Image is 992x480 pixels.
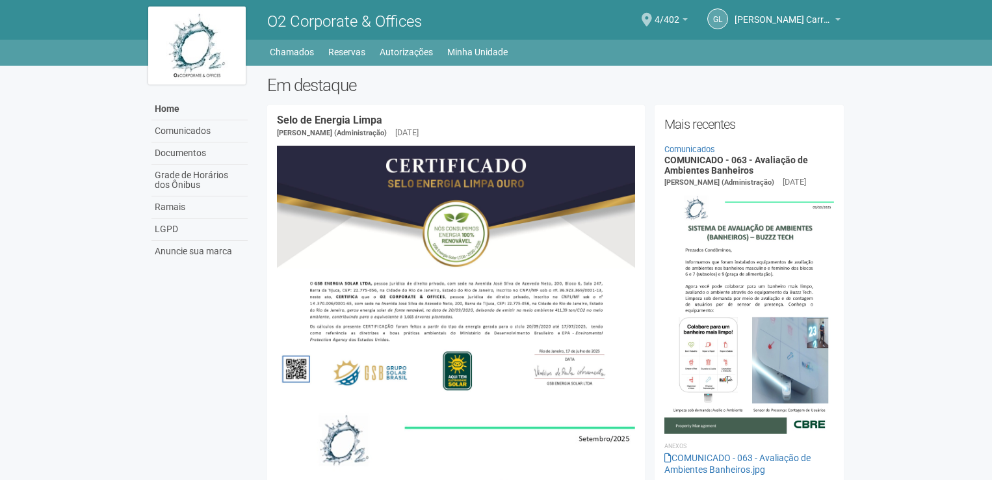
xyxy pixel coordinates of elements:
span: [PERSON_NAME] (Administração) [277,129,387,137]
a: Grade de Horários dos Ônibus [151,165,248,196]
div: [DATE] [783,176,806,188]
h2: Em destaque [267,75,844,95]
a: LGPD [151,219,248,241]
a: 4/402 [655,16,688,27]
a: Selo de Energia Limpa [277,114,382,126]
a: COMUNICADO - 063 - Avaliação de Ambientes Banheiros.jpg [664,453,811,475]
a: Comunicados [664,144,715,154]
a: GL [707,8,728,29]
a: COMUNICADO - 063 - Avaliação de Ambientes Banheiros [664,155,808,175]
img: COMUNICADO%20-%20054%20-%20Selo%20de%20Energia%20Limpa%20-%20P%C3%A1g.%202.jpg [277,146,635,399]
span: O2 Corporate & Offices [267,12,422,31]
a: Documentos [151,142,248,165]
h2: Mais recentes [664,114,834,134]
span: [PERSON_NAME] (Administração) [664,178,774,187]
a: Minha Unidade [447,43,508,61]
a: Autorizações [380,43,433,61]
a: Home [151,98,248,120]
a: Ramais [151,196,248,219]
li: Anexos [664,440,834,452]
a: [PERSON_NAME] Carreira dos Reis [735,16,841,27]
a: Chamados [270,43,314,61]
a: Reservas [328,43,365,61]
img: COMUNICADO%20-%20063%20-%20Avalia%C3%A7%C3%A3o%20de%20Ambientes%20Banheiros.jpg [664,189,834,433]
span: 4/402 [655,2,679,25]
a: Anuncie sua marca [151,241,248,262]
img: logo.jpg [148,7,246,85]
a: Comunicados [151,120,248,142]
div: [DATE] [395,127,419,139]
span: Gabriel Lemos Carreira dos Reis [735,2,832,25]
